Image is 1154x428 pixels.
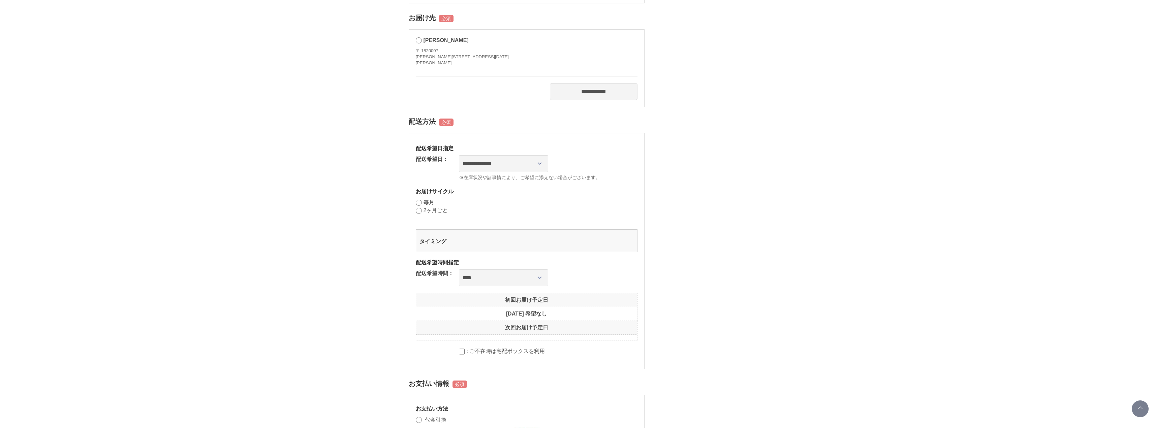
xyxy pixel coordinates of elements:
[416,155,448,163] dt: 配送希望日：
[409,376,645,392] h2: お支払い情報
[467,348,545,354] label: : ご不在時は宅配ボックスを利用
[416,188,637,195] h3: お届けサイクル
[416,321,637,335] dt: 次回お届け予定日
[416,293,637,307] dt: 初回お届け予定日
[416,269,454,277] dt: 配送希望時間：
[416,48,509,66] address: 〒 1820007 [PERSON_NAME][STREET_ADDRESS][DATE] [PERSON_NAME]
[424,207,448,213] label: 2ヶ月ごと
[416,259,637,266] h3: 配送希望時間指定
[424,199,434,205] label: 毎月
[419,238,634,245] h3: タイミング
[416,405,637,412] h3: お支払い方法
[425,417,446,423] label: 代金引換
[409,114,645,130] h2: 配送方法
[459,174,637,181] span: ※在庫状況や諸事情により、ご希望に添えない場合がございます。
[409,10,645,26] h2: お届け先
[424,37,469,43] span: [PERSON_NAME]
[416,307,637,321] dd: [DATE] 希望なし
[416,145,637,152] h3: 配送希望日指定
